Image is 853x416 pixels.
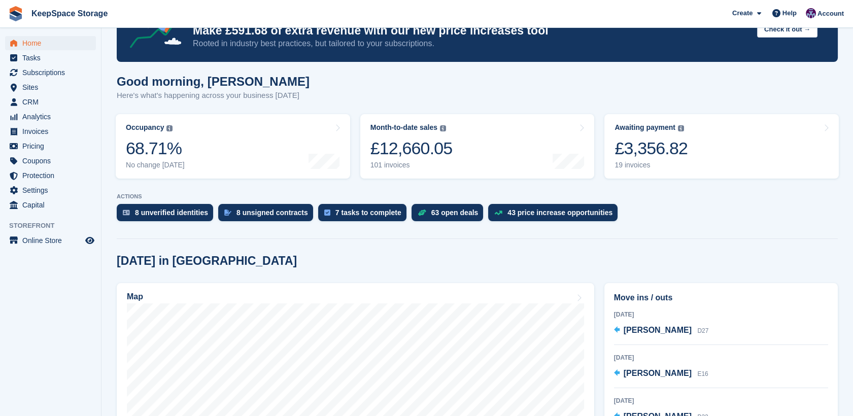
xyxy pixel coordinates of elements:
span: CRM [22,95,83,109]
p: ACTIONS [117,193,838,200]
span: Subscriptions [22,65,83,80]
span: Storefront [9,221,101,231]
a: Awaiting payment £3,356.82 19 invoices [604,114,839,179]
a: menu [5,36,96,50]
a: menu [5,198,96,212]
a: [PERSON_NAME] E16 [614,367,708,380]
p: Make £591.68 of extra revenue with our new price increases tool [193,23,749,38]
span: Online Store [22,233,83,248]
div: [DATE] [614,310,828,319]
div: Occupancy [126,123,164,132]
a: menu [5,154,96,168]
span: Help [782,8,797,18]
div: 68.71% [126,138,185,159]
span: Coupons [22,154,83,168]
div: Month-to-date sales [370,123,437,132]
h2: [DATE] in [GEOGRAPHIC_DATA] [117,254,297,268]
img: icon-info-grey-7440780725fd019a000dd9b08b2336e03edf1995a4989e88bcd33f0948082b44.svg [440,125,446,131]
img: deal-1b604bf984904fb50ccaf53a9ad4b4a5d6e5aea283cecdc64d6e3604feb123c2.svg [418,209,426,216]
a: 8 unverified identities [117,204,218,226]
span: Analytics [22,110,83,124]
a: menu [5,233,96,248]
p: Rooted in industry best practices, but tailored to your subscriptions. [193,38,749,49]
img: task-75834270c22a3079a89374b754ae025e5fb1db73e45f91037f5363f120a921f8.svg [324,210,330,216]
img: icon-info-grey-7440780725fd019a000dd9b08b2336e03edf1995a4989e88bcd33f0948082b44.svg [678,125,684,131]
a: menu [5,139,96,153]
a: KeepSpace Storage [27,5,112,22]
a: menu [5,124,96,138]
a: 8 unsigned contracts [218,204,318,226]
div: 19 invoices [615,161,688,169]
a: menu [5,110,96,124]
span: [PERSON_NAME] [624,326,692,334]
div: £3,356.82 [615,138,688,159]
img: icon-info-grey-7440780725fd019a000dd9b08b2336e03edf1995a4989e88bcd33f0948082b44.svg [166,125,173,131]
div: £12,660.05 [370,138,453,159]
span: Home [22,36,83,50]
a: menu [5,80,96,94]
a: 43 price increase opportunities [488,204,623,226]
button: Check it out → [757,21,817,38]
img: verify_identity-adf6edd0f0f0b5bbfe63781bf79b02c33cf7c696d77639b501bdc392416b5a36.svg [123,210,130,216]
a: Month-to-date sales £12,660.05 101 invoices [360,114,595,179]
div: 63 open deals [431,209,479,217]
div: 8 unverified identities [135,209,208,217]
img: Charlotte Jobling [806,8,816,18]
p: Here's what's happening across your business [DATE] [117,90,310,101]
span: D27 [697,327,708,334]
img: price_increase_opportunities-93ffe204e8149a01c8c9dc8f82e8f89637d9d84a8eef4429ea346261dce0b2c0.svg [494,211,502,215]
a: menu [5,51,96,65]
h2: Move ins / outs [614,292,828,304]
a: menu [5,168,96,183]
div: 43 price increase opportunities [507,209,612,217]
img: contract_signature_icon-13c848040528278c33f63329250d36e43548de30e8caae1d1a13099fd9432cc5.svg [224,210,231,216]
a: 7 tasks to complete [318,204,412,226]
h1: Good morning, [PERSON_NAME] [117,75,310,88]
div: 7 tasks to complete [335,209,401,217]
a: menu [5,183,96,197]
div: 101 invoices [370,161,453,169]
span: Account [817,9,844,19]
div: 8 unsigned contracts [236,209,308,217]
div: [DATE] [614,396,828,405]
span: E16 [697,370,708,377]
span: Capital [22,198,83,212]
a: Preview store [84,234,96,247]
div: [DATE] [614,353,828,362]
span: Pricing [22,139,83,153]
span: Protection [22,168,83,183]
span: Sites [22,80,83,94]
a: Occupancy 68.71% No change [DATE] [116,114,350,179]
div: Awaiting payment [615,123,675,132]
a: 63 open deals [412,204,489,226]
div: No change [DATE] [126,161,185,169]
a: [PERSON_NAME] D27 [614,324,709,337]
span: Tasks [22,51,83,65]
img: stora-icon-8386f47178a22dfd0bd8f6a31ec36ba5ce8667c1dd55bd0f319d3a0aa187defe.svg [8,6,23,21]
span: [PERSON_NAME] [624,369,692,377]
a: menu [5,95,96,109]
a: menu [5,65,96,80]
h2: Map [127,292,143,301]
span: Settings [22,183,83,197]
span: Create [732,8,753,18]
span: Invoices [22,124,83,138]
